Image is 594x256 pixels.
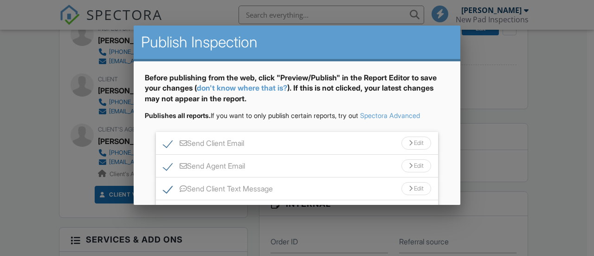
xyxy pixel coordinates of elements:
h2: Publish Inspection [141,33,453,52]
label: Send Agent Email [163,162,245,173]
span: If you want to only publish certain reports, try out [145,112,358,119]
div: Before publishing from the web, click "Preview/Publish" in the Report Editor to save your changes... [145,72,449,111]
label: Send Client Text Message [163,184,273,196]
div: Edit [401,182,431,195]
label: Send Client Email [163,139,244,151]
a: don't know where that is? [197,83,287,92]
strong: Publishes all reports. [145,112,211,119]
a: Spectora Advanced [360,112,420,119]
div: Edit [401,137,431,150]
div: Edit [401,159,431,172]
